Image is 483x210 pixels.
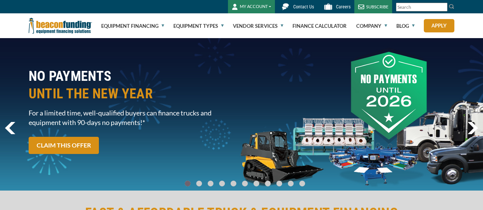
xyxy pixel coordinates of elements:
input: Search [396,3,447,11]
a: Go To Slide 6 [252,180,261,187]
span: UNTIL THE NEW YEAR [29,85,237,103]
a: next [467,122,478,134]
span: Contact Us [293,4,314,10]
a: Vendor Services [233,14,283,38]
img: Right Navigator [467,122,478,134]
a: CLAIM THIS OFFER [29,137,99,154]
span: Careers [336,4,351,10]
a: Go To Slide 8 [275,180,284,187]
a: Blog [396,14,415,38]
a: Go To Slide 2 [206,180,215,187]
span: For a limited time, well-qualified buyers can finance trucks and equipment with 90-days no paymen... [29,108,237,127]
a: Go To Slide 4 [229,180,238,187]
img: Left Navigator [5,122,15,134]
a: Go To Slide 7 [263,180,272,187]
a: Equipment Financing [101,14,164,38]
a: Apply [424,19,454,32]
a: Go To Slide 1 [194,180,204,187]
a: Go To Slide 0 [183,180,192,187]
h2: NO PAYMENTS [29,67,237,103]
a: Equipment Types [173,14,224,38]
a: Go To Slide 10 [297,180,307,187]
a: Go To Slide 5 [240,180,249,187]
a: Clear search text [439,4,446,10]
a: Go To Slide 9 [286,180,295,187]
a: Go To Slide 3 [217,180,226,187]
a: Finance Calculator [292,14,347,38]
a: previous [5,122,15,134]
a: Company [356,14,387,38]
img: Beacon Funding Corporation logo [29,13,92,38]
img: Search [449,3,455,10]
